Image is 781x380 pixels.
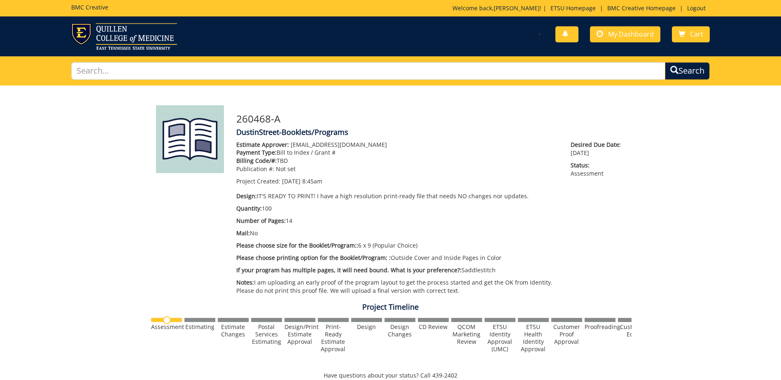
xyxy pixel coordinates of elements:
span: Not set [276,165,296,173]
span: My Dashboard [608,30,654,39]
span: If your program has multiple pages, it will need bound. What is your preference?: [236,266,462,274]
p: TBD [236,157,559,165]
p: Welcome back, ! | | | [452,4,710,12]
p: Saddlestitch [236,266,559,274]
span: Quantity: [236,204,262,212]
div: ETSU Health Identity Approval [518,323,549,353]
span: [DATE] 8:45am [282,177,322,185]
div: CD Review [418,323,449,331]
p: 6 x 9 (Popular Choice) [236,241,559,250]
span: Cart [690,30,703,39]
h4: Project Timeline [150,303,632,311]
h4: DustinStreet-Booklets/Programs [236,128,625,137]
h5: BMC Creative [71,4,108,10]
span: Desired Due Date: [571,141,625,149]
div: Design Changes [385,323,415,338]
p: Bill to Index / Grant # [236,148,559,157]
a: BMC Creative Homepage [603,4,680,12]
div: Design/Print Estimate Approval [284,323,315,345]
p: No [236,229,559,237]
div: ETSU Identity Approval (UMC) [485,323,515,353]
div: QCOM Marketing Review [451,323,482,345]
div: Proofreading [585,323,615,331]
h3: 260468-A [236,114,625,124]
span: Status: [571,161,625,169]
div: Print-Ready Estimate Approval [318,323,349,353]
div: Estimate Changes [218,323,249,338]
p: Have questions about your status? Call 439-2402 [150,371,632,380]
p: IT'S READY TO PRINT! I have a high resolution print-ready file that needs NO changes nor updates. [236,192,559,200]
img: ETSU logo [71,23,177,50]
div: Estimating [184,323,215,331]
div: Design [351,323,382,331]
span: Mail: [236,229,250,237]
button: Search [665,62,710,80]
span: Please choose size for the Booklet/Program:: [236,241,358,249]
input: Search... [71,62,665,80]
div: Postal Services Estimating [251,323,282,345]
span: Design: [236,192,257,200]
span: Publication #: [236,165,274,173]
p: I am uploading an early proof of the program layout to get the process started and get the OK fro... [236,278,559,295]
a: My Dashboard [590,26,660,42]
a: Logout [683,4,710,12]
p: [DATE] [571,141,625,157]
span: Project Created: [236,177,280,185]
p: 14 [236,217,559,225]
span: Payment Type: [236,148,277,156]
div: Customer Proof Approval [551,323,582,345]
p: Outside Cover and Inside Pages in Color [236,254,559,262]
a: Cart [672,26,710,42]
a: ETSU Homepage [546,4,600,12]
span: Number of Pages: [236,217,286,225]
p: [EMAIL_ADDRESS][DOMAIN_NAME] [236,141,559,149]
p: 100 [236,204,559,213]
p: Assessment [571,161,625,178]
div: Customer Edits [618,323,649,338]
span: Please choose printing option for the Booklet/Program: : [236,254,391,262]
a: [PERSON_NAME] [494,4,540,12]
span: Billing Code/#: [236,157,277,165]
img: no [163,316,171,324]
span: Notes: [236,278,254,286]
span: Estimate Approver: [236,141,289,148]
div: Assessment [151,323,182,331]
img: Product featured image [156,105,224,173]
